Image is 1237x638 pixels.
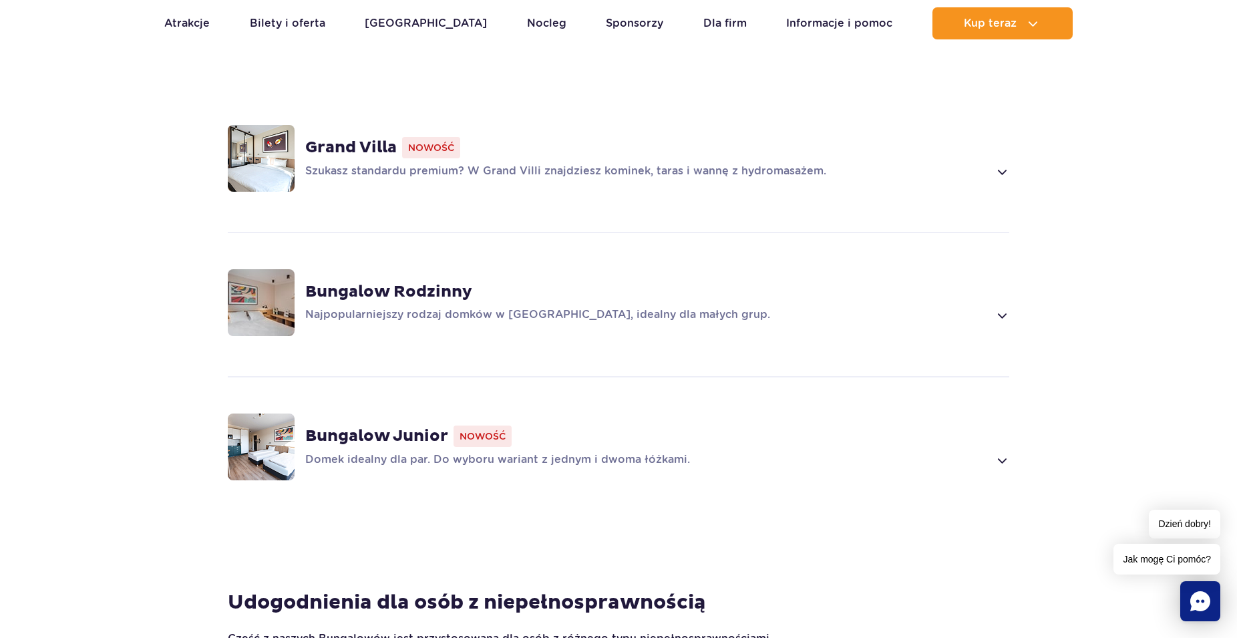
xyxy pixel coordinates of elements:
span: Dzień dobry! [1149,510,1220,538]
a: Dla firm [703,7,747,39]
span: Kup teraz [964,17,1017,29]
span: Nowość [454,426,512,447]
p: Najpopularniejszy rodzaj domków w [GEOGRAPHIC_DATA], idealny dla małych grup. [305,307,989,323]
strong: Bungalow Junior [305,426,448,446]
span: Nowość [402,137,460,158]
p: Szukasz standardu premium? W Grand Villi znajdziesz kominek, taras i wannę z hydromasażem. [305,164,989,180]
a: [GEOGRAPHIC_DATA] [365,7,487,39]
strong: Bungalow Rodzinny [305,282,472,302]
div: Chat [1180,581,1220,621]
button: Kup teraz [932,7,1073,39]
h4: Udogodnienia dla osób z niepełnosprawnością [228,590,1010,615]
a: Bilety i oferta [250,7,325,39]
a: Informacje i pomoc [786,7,892,39]
p: Domek idealny dla par. Do wyboru wariant z jednym i dwoma łóżkami. [305,452,989,468]
a: Sponsorzy [606,7,663,39]
span: Jak mogę Ci pomóc? [1113,544,1220,575]
strong: Grand Villa [305,138,397,158]
a: Nocleg [527,7,566,39]
a: Atrakcje [164,7,210,39]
